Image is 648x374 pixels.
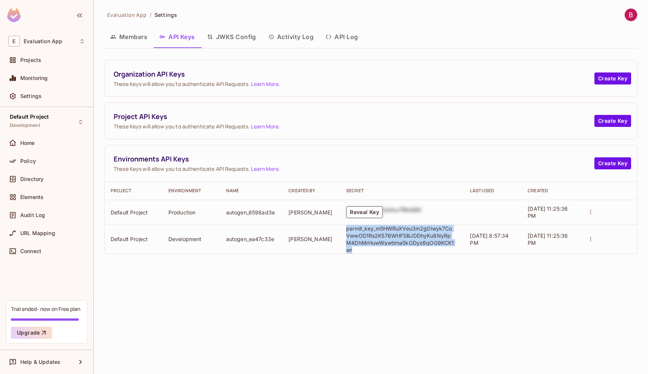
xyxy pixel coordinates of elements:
span: Monitoring [20,75,48,81]
span: These Keys will allow you to authenticate API Requests. . [114,165,594,172]
div: Environment [168,188,214,194]
span: [DATE] 8:57:34 PM [470,232,508,246]
a: Learn More [251,165,278,172]
span: [DATE] 11:25:36 PM [528,232,568,246]
span: Development [10,122,40,128]
td: Production [162,200,220,225]
span: Environments API Keys [114,154,594,164]
button: Create Key [594,72,631,84]
span: [DATE] 11:25:36 PM [528,205,568,219]
button: Members [104,27,153,46]
span: Project API Keys [114,112,594,121]
div: b24cc7f8c660 [383,206,421,218]
td: autogen_6598ad3e [220,200,283,225]
button: Reveal Key [346,206,383,218]
img: Bradley Thornhill [625,9,637,21]
td: Default Project [105,225,162,253]
div: Project [111,188,156,194]
span: Settings [20,93,42,99]
button: API Keys [153,27,201,46]
a: Learn More [251,123,278,130]
span: Organization API Keys [114,69,594,79]
span: URL Mapping [20,230,55,236]
span: Connect [20,248,41,254]
li: / [150,11,151,18]
td: Development [162,225,220,253]
td: Default Project [105,200,162,225]
span: Audit Log [20,212,45,218]
img: SReyMgAAAABJRU5ErkJggg== [7,8,21,22]
div: Secret [346,188,458,194]
button: Upgrade [11,327,52,339]
span: Default Project [10,114,49,120]
span: Projects [20,57,41,63]
button: actions [585,207,596,217]
span: Settings [154,11,177,18]
p: permit_key_m5HWRuXVeu3m2g0Iwyk7CoVwwOD1Rs2K576WHFSBJDDhyKu8NyRpM4DhMrHuwWswtirna5kODyz6qOG9KCK1wr [346,225,455,253]
span: Elements [20,194,43,200]
button: Create Key [594,115,631,127]
a: Learn More [251,80,278,87]
td: autogen_ea47c33e [220,225,283,253]
td: [PERSON_NAME] [282,225,340,253]
span: Workspace: Evaluation App [24,38,62,44]
span: These Keys will allow you to authenticate API Requests. . [114,123,594,130]
div: Created [528,188,573,194]
button: API Log [319,27,364,46]
span: E [8,36,20,47]
div: Name [226,188,277,194]
div: Last Used [470,188,516,194]
span: Directory [20,176,43,182]
button: actions [585,234,596,244]
span: These Keys will allow you to authenticate API Requests. . [114,80,594,87]
button: Create Key [594,157,631,169]
span: Help & Updates [20,359,60,365]
td: [PERSON_NAME] [282,200,340,225]
button: Activity Log [262,27,320,46]
div: Trial ended- now on Free plan [11,305,80,312]
span: Home [20,140,35,146]
button: JWKS Config [201,27,262,46]
span: Policy [20,158,36,164]
span: Evaluation App [107,11,147,18]
div: Created By [288,188,334,194]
